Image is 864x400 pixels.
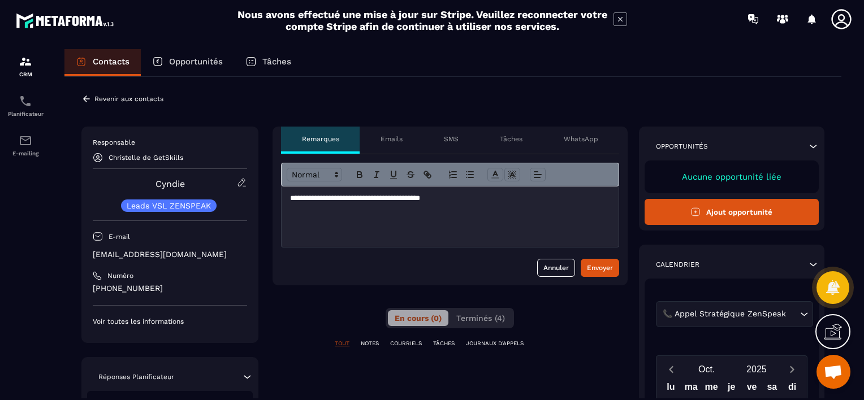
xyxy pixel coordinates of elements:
p: Emails [381,134,403,144]
p: [EMAIL_ADDRESS][DOMAIN_NAME] [93,249,247,260]
button: Open months overlay [682,359,732,379]
input: Search for option [789,308,797,320]
p: [PHONE_NUMBER] [93,283,247,294]
button: Previous month [661,362,682,377]
a: Tâches [234,49,303,76]
p: JOURNAUX D'APPELS [466,340,524,347]
a: emailemailE-mailing [3,125,48,165]
button: Envoyer [581,259,619,277]
div: sa [762,379,782,399]
span: 📞 Appel Stratégique ZenSpeak [660,308,789,320]
button: Ajout opportunité [645,199,819,225]
button: Open years overlay [732,359,781,379]
p: Christelle de GetSkills [109,154,183,162]
img: logo [16,10,118,31]
p: WhatsApp [564,134,598,144]
a: Opportunités [141,49,234,76]
p: E-mailing [3,150,48,156]
img: scheduler [19,94,32,108]
p: Planificateur [3,111,48,117]
div: di [782,379,802,399]
p: Voir toutes les informations [93,317,247,326]
div: me [701,379,722,399]
p: Responsable [93,138,247,147]
p: Leads VSL ZENSPEAK [127,202,211,210]
a: Contacts [64,49,141,76]
div: Ouvrir le chat [817,355,850,389]
h2: Nous avons effectué une mise à jour sur Stripe. Veuillez reconnecter votre compte Stripe afin de ... [237,8,608,32]
p: Opportunités [656,142,708,151]
button: En cours (0) [388,310,448,326]
img: email [19,134,32,147]
p: NOTES [361,340,379,347]
p: CRM [3,71,48,77]
span: Terminés (4) [456,314,505,323]
div: Search for option [656,301,813,327]
button: Next month [781,362,802,377]
p: Aucune opportunité liée [656,172,808,182]
div: je [722,379,742,399]
div: ve [742,379,762,399]
p: TÂCHES [433,340,455,347]
p: E-mail [109,232,130,241]
div: lu [661,379,681,399]
p: Revenir aux contacts [94,95,163,103]
img: formation [19,55,32,68]
p: Remarques [302,134,339,144]
p: Réponses Planificateur [98,372,174,381]
p: Numéro [107,271,133,280]
p: SMS [444,134,459,144]
p: TOUT [335,340,349,347]
button: Terminés (4) [450,310,512,326]
p: Contacts [93,56,129,67]
a: schedulerschedulerPlanificateur [3,86,48,125]
a: formationformationCRM [3,46,48,86]
div: Envoyer [587,262,613,273]
div: ma [681,379,701,399]
a: Cyndie [155,179,185,189]
button: Annuler [537,259,575,277]
p: Opportunités [169,56,223,67]
p: Tâches [262,56,291,67]
span: En cours (0) [395,314,442,323]
p: COURRIELS [390,340,422,347]
p: Calendrier [656,260,699,269]
p: Tâches [500,134,522,144]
